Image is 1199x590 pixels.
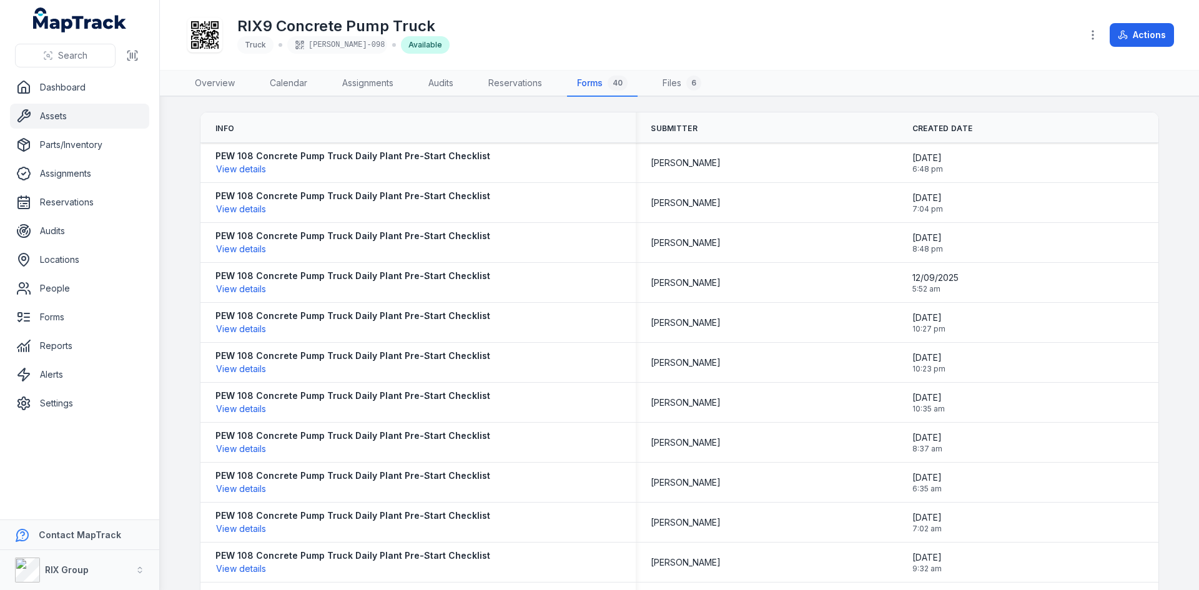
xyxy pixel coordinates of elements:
[686,76,701,91] div: 6
[215,124,234,134] span: Info
[10,132,149,157] a: Parts/Inventory
[653,71,711,97] a: Files6
[215,402,267,416] button: View details
[651,197,721,209] span: [PERSON_NAME]
[10,333,149,358] a: Reports
[478,71,552,97] a: Reservations
[912,204,943,214] span: 7:04 pm
[215,390,490,402] strong: PEW 108 Concrete Pump Truck Daily Plant Pre-Start Checklist
[651,396,721,409] span: [PERSON_NAME]
[215,242,267,256] button: View details
[912,284,959,294] span: 5:52 am
[215,442,267,456] button: View details
[651,356,721,369] span: [PERSON_NAME]
[45,564,89,575] strong: RIX Group
[912,471,942,484] span: [DATE]
[215,162,267,176] button: View details
[185,71,245,97] a: Overview
[912,244,943,254] span: 8:48 pm
[215,522,267,536] button: View details
[287,36,387,54] div: [PERSON_NAME]-098
[10,391,149,416] a: Settings
[912,232,943,244] span: [DATE]
[912,352,945,364] span: [DATE]
[651,436,721,449] span: [PERSON_NAME]
[912,272,959,294] time: 9/12/2025, 5:52:30 AM
[215,362,267,376] button: View details
[912,192,943,214] time: 9/22/2025, 7:04:53 PM
[33,7,127,32] a: MapTrack
[912,352,945,374] time: 9/7/2025, 10:23:33 PM
[10,161,149,186] a: Assignments
[10,276,149,301] a: People
[10,247,149,272] a: Locations
[912,391,945,404] span: [DATE]
[651,516,721,529] span: [PERSON_NAME]
[215,310,490,322] strong: PEW 108 Concrete Pump Truck Daily Plant Pre-Start Checklist
[215,549,490,562] strong: PEW 108 Concrete Pump Truck Daily Plant Pre-Start Checklist
[912,431,942,444] span: [DATE]
[260,71,317,97] a: Calendar
[608,76,628,91] div: 40
[10,190,149,215] a: Reservations
[651,277,721,289] span: [PERSON_NAME]
[912,551,942,574] time: 7/22/2025, 9:32:02 AM
[912,511,942,534] time: 8/11/2025, 7:02:07 AM
[215,430,490,442] strong: PEW 108 Concrete Pump Truck Daily Plant Pre-Start Checklist
[58,49,87,62] span: Search
[418,71,463,97] a: Audits
[912,152,943,174] time: 9/23/2025, 6:48:29 PM
[912,324,945,334] span: 10:27 pm
[912,484,942,494] span: 6:35 am
[215,322,267,336] button: View details
[912,564,942,574] span: 9:32 am
[912,152,943,164] span: [DATE]
[912,124,973,134] span: Created Date
[245,40,266,49] span: Truck
[215,562,267,576] button: View details
[651,157,721,169] span: [PERSON_NAME]
[912,272,959,284] span: 12/09/2025
[39,529,121,540] strong: Contact MapTrack
[912,164,943,174] span: 6:48 pm
[912,391,945,414] time: 9/3/2025, 10:35:39 AM
[651,476,721,489] span: [PERSON_NAME]
[567,71,638,97] a: Forms40
[1110,23,1174,47] button: Actions
[651,124,698,134] span: Submitter
[10,362,149,387] a: Alerts
[10,104,149,129] a: Assets
[215,350,490,362] strong: PEW 108 Concrete Pump Truck Daily Plant Pre-Start Checklist
[401,36,450,54] div: Available
[237,16,450,36] h1: RIX9 Concrete Pump Truck
[215,230,490,242] strong: PEW 108 Concrete Pump Truck Daily Plant Pre-Start Checklist
[912,471,942,494] time: 8/13/2025, 6:35:25 AM
[912,404,945,414] span: 10:35 am
[215,482,267,496] button: View details
[215,470,490,482] strong: PEW 108 Concrete Pump Truck Daily Plant Pre-Start Checklist
[215,270,490,282] strong: PEW 108 Concrete Pump Truck Daily Plant Pre-Start Checklist
[651,317,721,329] span: [PERSON_NAME]
[15,44,116,67] button: Search
[651,556,721,569] span: [PERSON_NAME]
[215,282,267,296] button: View details
[215,190,490,202] strong: PEW 108 Concrete Pump Truck Daily Plant Pre-Start Checklist
[912,511,942,524] span: [DATE]
[10,219,149,243] a: Audits
[912,192,943,204] span: [DATE]
[215,509,490,522] strong: PEW 108 Concrete Pump Truck Daily Plant Pre-Start Checklist
[10,75,149,100] a: Dashboard
[912,312,945,334] time: 9/8/2025, 10:27:17 PM
[912,551,942,564] span: [DATE]
[912,232,943,254] time: 9/15/2025, 8:48:32 PM
[10,305,149,330] a: Forms
[912,312,945,324] span: [DATE]
[912,431,942,454] time: 8/22/2025, 8:37:57 AM
[651,237,721,249] span: [PERSON_NAME]
[912,364,945,374] span: 10:23 pm
[912,444,942,454] span: 8:37 am
[332,71,403,97] a: Assignments
[215,150,490,162] strong: PEW 108 Concrete Pump Truck Daily Plant Pre-Start Checklist
[215,202,267,216] button: View details
[912,524,942,534] span: 7:02 am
